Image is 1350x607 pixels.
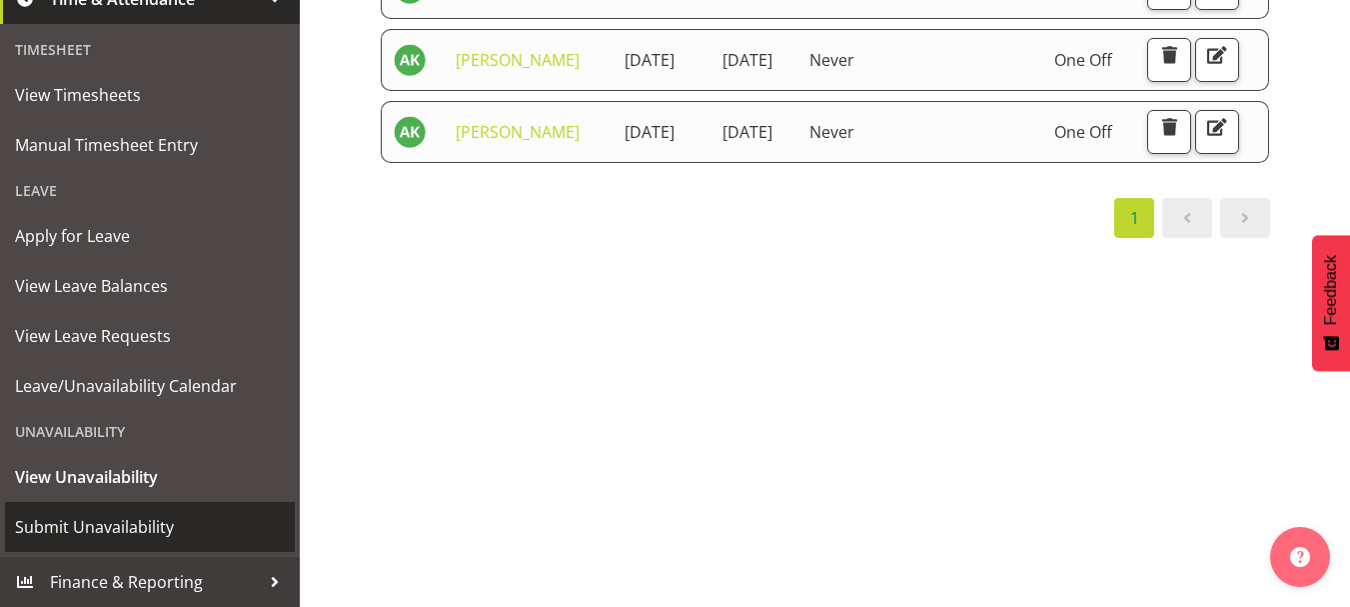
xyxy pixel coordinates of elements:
[1054,49,1112,71] span: One Off
[5,70,295,120] a: View Timesheets
[722,121,772,143] span: [DATE]
[5,211,295,261] a: Apply for Leave
[15,130,285,160] span: Manual Timesheet Entry
[456,49,580,71] a: [PERSON_NAME]
[809,49,854,71] span: Never
[15,271,285,301] span: View Leave Balances
[1054,121,1112,143] span: One Off
[15,371,285,401] span: Leave/Unavailability Calendar
[394,116,426,148] img: amit-kumar11606.jpg
[1195,110,1239,154] button: Edit Unavailability
[722,49,772,71] span: [DATE]
[15,80,285,110] span: View Timesheets
[625,49,675,71] span: [DATE]
[5,452,295,502] a: View Unavailability
[5,411,295,452] div: Unavailability
[5,170,295,211] div: Leave
[1290,547,1310,567] img: help-xxl-2.png
[809,121,854,143] span: Never
[15,321,285,351] span: View Leave Requests
[5,29,295,70] div: Timesheet
[5,120,295,170] a: Manual Timesheet Entry
[5,311,295,361] a: View Leave Requests
[1312,235,1350,371] button: Feedback - Show survey
[625,121,675,143] span: [DATE]
[15,462,285,492] span: View Unavailability
[5,502,295,552] a: Submit Unavailability
[1195,38,1239,82] button: Edit Unavailability
[394,44,426,76] img: amit-kumar11606.jpg
[456,121,580,143] a: [PERSON_NAME]
[15,512,285,542] span: Submit Unavailability
[1147,38,1191,82] button: Delete Unavailability
[1322,255,1340,325] span: Feedback
[5,361,295,411] a: Leave/Unavailability Calendar
[50,567,260,597] span: Finance & Reporting
[5,261,295,311] a: View Leave Balances
[1147,110,1191,154] button: Delete Unavailability
[15,221,285,251] span: Apply for Leave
